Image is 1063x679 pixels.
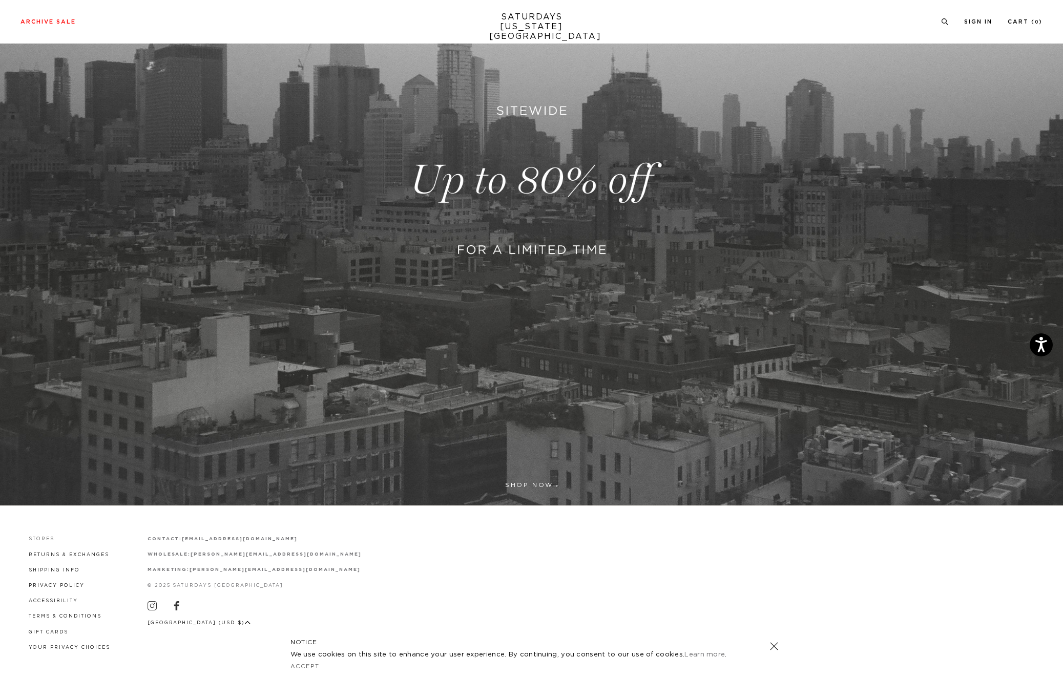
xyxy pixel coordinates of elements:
[29,537,54,541] a: Stores
[489,12,574,41] a: SATURDAYS[US_STATE][GEOGRAPHIC_DATA]
[148,537,182,541] strong: contact:
[1035,20,1039,25] small: 0
[29,630,68,634] a: Gift Cards
[148,552,191,557] strong: wholesale:
[148,567,190,572] strong: marketing:
[964,19,992,25] a: Sign In
[20,19,76,25] a: Archive Sale
[29,553,109,557] a: Returns & Exchanges
[190,567,360,572] a: [PERSON_NAME][EMAIL_ADDRESS][DOMAIN_NAME]
[191,552,361,557] a: [PERSON_NAME][EMAIL_ADDRESS][DOMAIN_NAME]
[684,651,725,658] a: Learn more
[29,645,110,650] a: Your privacy choices
[290,664,320,669] a: Accept
[290,650,737,660] p: We use cookies on this site to enhance your user experience. By continuing, you consent to our us...
[29,599,78,603] a: Accessibility
[148,619,251,627] button: [GEOGRAPHIC_DATA] (USD $)
[148,582,362,589] p: © 2025 Saturdays [GEOGRAPHIC_DATA]
[182,537,297,541] a: [EMAIL_ADDRESS][DOMAIN_NAME]
[1008,19,1043,25] a: Cart (0)
[290,638,773,647] h5: NOTICE
[29,583,85,588] a: Privacy Policy
[29,568,80,572] a: Shipping Info
[29,614,101,619] a: Terms & Conditions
